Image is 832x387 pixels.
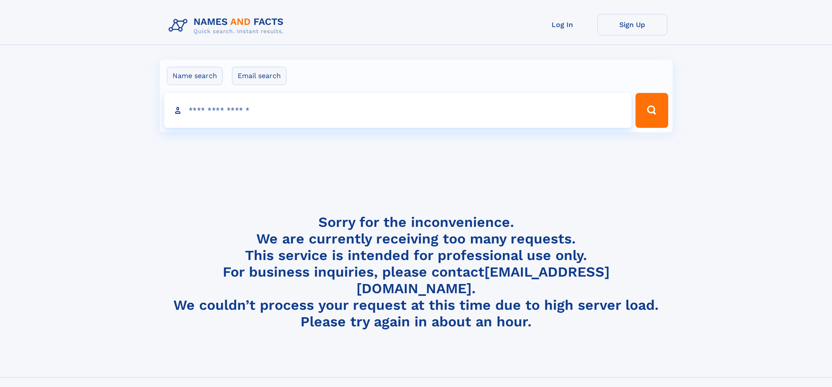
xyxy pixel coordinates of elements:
[232,67,287,85] label: Email search
[528,14,597,35] a: Log In
[165,214,667,330] h4: Sorry for the inconvenience. We are currently receiving too many requests. This service is intend...
[167,67,223,85] label: Name search
[165,14,291,38] img: Logo Names and Facts
[356,264,610,297] a: [EMAIL_ADDRESS][DOMAIN_NAME]
[635,93,668,128] button: Search Button
[597,14,667,35] a: Sign Up
[164,93,632,128] input: search input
